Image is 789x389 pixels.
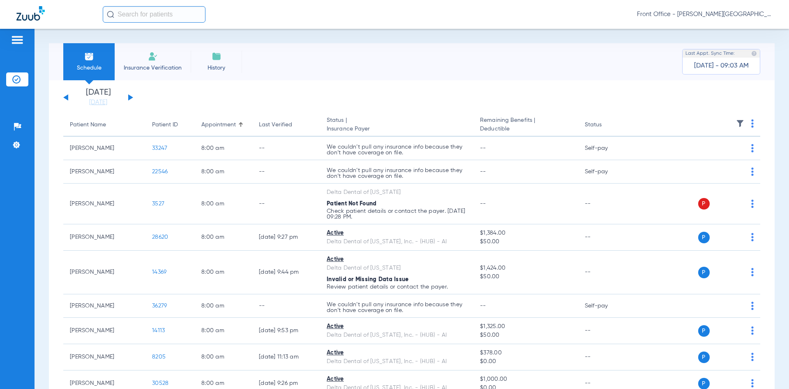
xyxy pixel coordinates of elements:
[694,62,749,70] span: [DATE] - 09:03 AM
[327,188,467,197] div: Delta Dental of [US_STATE]
[63,184,145,224] td: [PERSON_NAME]
[480,273,571,281] span: $50.00
[736,119,744,128] img: filter.svg
[152,201,164,207] span: 3527
[103,6,205,23] input: Search for patients
[327,208,467,220] p: Check patient details or contact the payer. [DATE] 09:28 PM.
[480,229,571,238] span: $1,384.00
[480,357,571,366] span: $0.00
[63,251,145,294] td: [PERSON_NAME]
[252,160,320,184] td: --
[480,322,571,331] span: $1,325.00
[252,294,320,318] td: --
[327,357,467,366] div: Delta Dental of [US_STATE], Inc. - (HUB) - AI
[327,277,408,282] span: Invalid or Missing Data Issue
[195,294,252,318] td: 8:00 AM
[578,318,634,344] td: --
[751,326,754,335] img: group-dot-blue.svg
[195,344,252,370] td: 8:00 AM
[70,121,106,129] div: Patient Name
[152,380,168,386] span: 30528
[70,121,139,129] div: Patient Name
[11,35,24,45] img: hamburger-icon
[195,160,252,184] td: 8:00 AM
[320,114,473,137] th: Status |
[327,375,467,384] div: Active
[480,375,571,384] span: $1,000.00
[201,121,236,129] div: Appointment
[748,349,789,389] iframe: Chat Widget
[327,255,467,264] div: Active
[327,201,376,207] span: Patient Not Found
[327,144,467,156] p: We couldn’t pull any insurance info because they don’t have coverage on file.
[152,269,166,275] span: 14369
[148,51,158,61] img: Manual Insurance Verification
[152,328,165,333] span: 14113
[698,198,710,210] span: P
[751,200,754,208] img: group-dot-blue.svg
[74,98,123,107] a: [DATE]
[698,232,710,243] span: P
[152,169,168,175] span: 22546
[63,160,145,184] td: [PERSON_NAME]
[698,352,710,363] span: P
[480,201,486,207] span: --
[578,184,634,224] td: --
[152,303,167,309] span: 36279
[152,145,167,151] span: 33247
[751,302,754,310] img: group-dot-blue.svg
[578,344,634,370] td: --
[698,267,710,278] span: P
[63,344,145,370] td: [PERSON_NAME]
[195,318,252,344] td: 8:00 AM
[480,145,486,151] span: --
[327,264,467,273] div: Delta Dental of [US_STATE]
[685,49,735,58] span: Last Appt. Sync Time:
[63,137,145,160] td: [PERSON_NAME]
[252,137,320,160] td: --
[637,10,773,19] span: Front Office - [PERSON_NAME][GEOGRAPHIC_DATA] Dental Care
[698,325,710,337] span: P
[16,6,45,21] img: Zuub Logo
[201,121,246,129] div: Appointment
[473,114,578,137] th: Remaining Benefits |
[195,224,252,251] td: 8:00 AM
[252,251,320,294] td: [DATE] 9:44 PM
[195,184,252,224] td: 8:00 AM
[578,294,634,318] td: Self-pay
[751,51,757,56] img: last sync help info
[327,125,467,133] span: Insurance Payer
[197,64,236,72] span: History
[69,64,108,72] span: Schedule
[84,51,94,61] img: Schedule
[195,251,252,294] td: 8:00 AM
[152,121,188,129] div: Patient ID
[480,169,486,175] span: --
[480,331,571,340] span: $50.00
[252,318,320,344] td: [DATE] 9:53 PM
[751,119,754,128] img: group-dot-blue.svg
[259,121,292,129] div: Last Verified
[63,318,145,344] td: [PERSON_NAME]
[252,344,320,370] td: [DATE] 11:13 AM
[751,168,754,176] img: group-dot-blue.svg
[327,331,467,340] div: Delta Dental of [US_STATE], Inc. - (HUB) - AI
[578,137,634,160] td: Self-pay
[327,229,467,238] div: Active
[578,160,634,184] td: Self-pay
[751,268,754,276] img: group-dot-blue.svg
[195,137,252,160] td: 8:00 AM
[480,349,571,357] span: $378.00
[63,224,145,251] td: [PERSON_NAME]
[152,234,168,240] span: 28620
[327,284,467,290] p: Review patient details or contact the payer.
[152,121,178,129] div: Patient ID
[480,303,486,309] span: --
[480,125,571,133] span: Deductible
[121,64,185,72] span: Insurance Verification
[252,184,320,224] td: --
[259,121,314,129] div: Last Verified
[480,238,571,246] span: $50.00
[578,224,634,251] td: --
